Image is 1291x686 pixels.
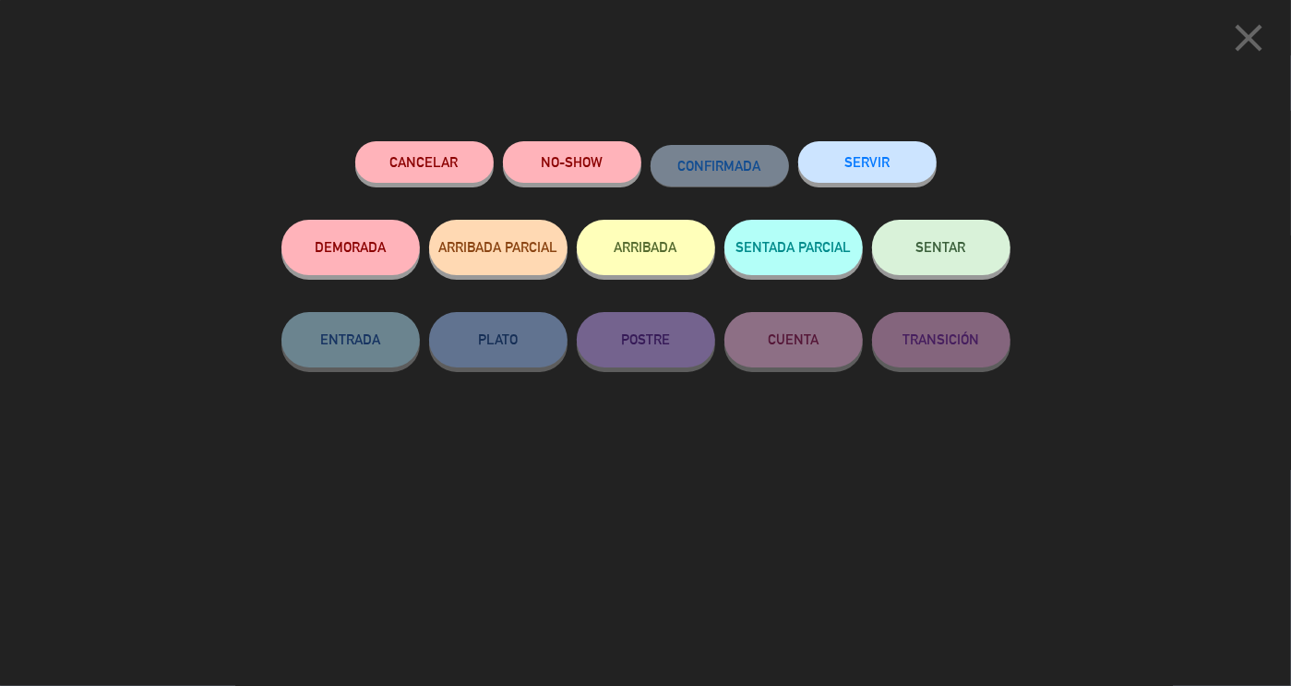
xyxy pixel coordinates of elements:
[651,145,789,187] button: CONFIRMADA
[916,239,966,255] span: SENTAR
[503,141,641,183] button: NO-SHOW
[724,312,863,367] button: CUENTA
[429,312,568,367] button: PLATO
[872,220,1010,275] button: SENTAR
[724,220,863,275] button: SENTADA PARCIAL
[577,220,715,275] button: ARRIBADA
[438,239,557,255] span: ARRIBADA PARCIAL
[281,312,420,367] button: ENTRADA
[678,158,761,174] span: CONFIRMADA
[429,220,568,275] button: ARRIBADA PARCIAL
[872,312,1010,367] button: TRANSICIÓN
[355,141,494,183] button: Cancelar
[281,220,420,275] button: DEMORADA
[798,141,937,183] button: SERVIR
[1220,14,1277,68] button: close
[1225,15,1272,61] i: close
[577,312,715,367] button: POSTRE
